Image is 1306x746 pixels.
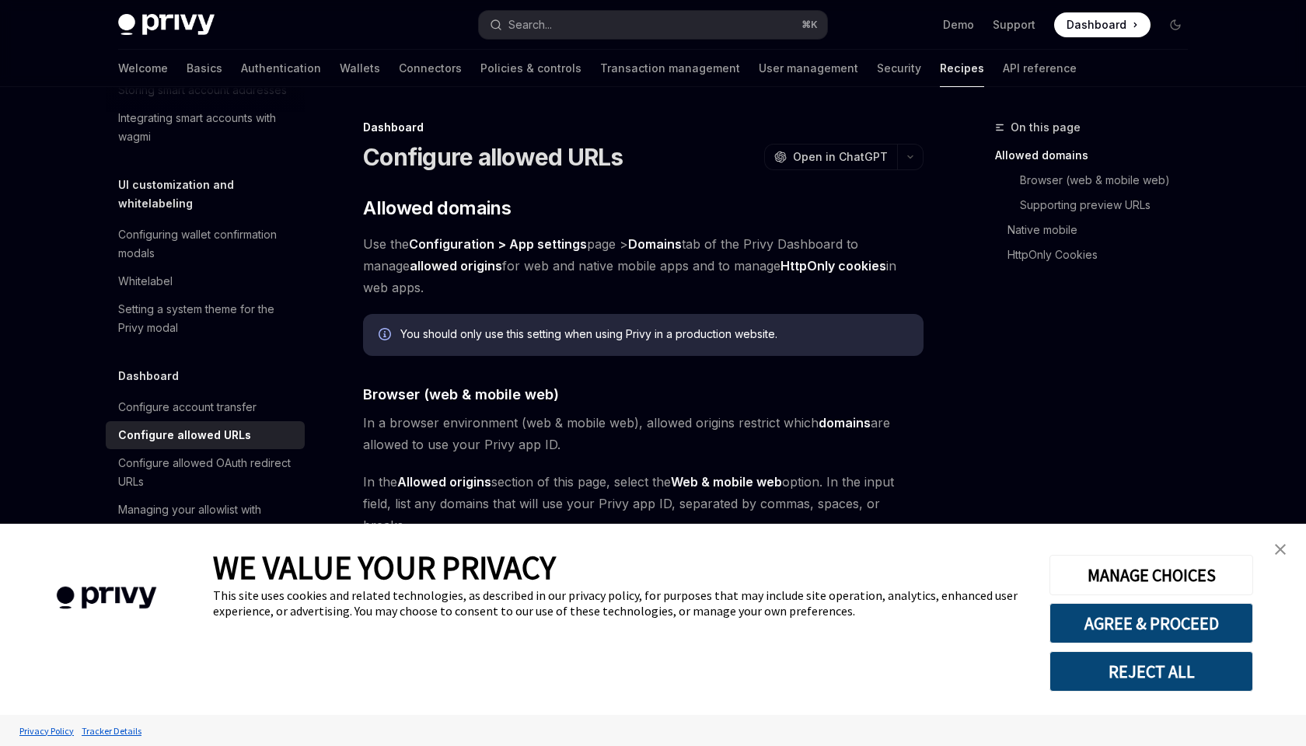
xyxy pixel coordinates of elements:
img: dark logo [118,14,215,36]
div: Configure account transfer [118,398,257,417]
button: REJECT ALL [1049,651,1253,692]
a: Configure allowed OAuth redirect URLs [106,449,305,496]
button: MANAGE CHOICES [1049,555,1253,595]
a: Supporting preview URLs [1020,193,1200,218]
span: In a browser environment (web & mobile web), allowed origins restrict which are allowed to use yo... [363,412,924,455]
a: HttpOnly Cookies [1007,242,1200,267]
strong: Allowed origins [397,474,491,490]
div: Search... [508,16,552,34]
a: Dashboard [1054,12,1151,37]
span: Dashboard [1067,17,1126,33]
a: Policies & controls [480,50,581,87]
div: You should only use this setting when using Privy in a production website. [400,326,908,343]
button: Open in ChatGPT [764,144,897,170]
strong: allowed origins [410,258,502,274]
div: Managing your allowlist with Airtable [118,500,295,538]
strong: Configuration > App settings [409,236,587,252]
strong: Web & mobile web [671,474,782,490]
a: Allowed domains [995,143,1200,168]
button: Toggle dark mode [1163,12,1188,37]
a: Integrating smart accounts with wagmi [106,104,305,151]
div: This site uses cookies and related technologies, as described in our privacy policy, for purposes... [213,587,1026,619]
strong: Domains [628,236,682,252]
span: Browser (web & mobile web) [363,384,559,405]
button: Search...⌘K [479,11,827,39]
div: Configure allowed URLs [118,426,251,444]
a: Configure account transfer [106,393,305,421]
a: Connectors [399,50,462,87]
span: WE VALUE YOUR PRIVACY [213,547,556,587]
span: Allowed domains [363,196,511,221]
a: Browser (web & mobile web) [1020,168,1200,193]
div: Configuring wallet confirmation modals [118,225,295,263]
a: Security [877,50,921,87]
span: On this page [1011,118,1081,137]
img: company logo [23,564,190,632]
strong: HttpOnly cookies [780,258,886,274]
a: Native mobile [1007,218,1200,242]
a: Privacy Policy [16,717,78,744]
span: ⌘ K [801,19,818,31]
button: AGREE & PROCEED [1049,603,1253,643]
a: Tracker Details [78,717,145,744]
div: Whitelabel [118,272,173,291]
div: Setting a system theme for the Privy modal [118,300,295,337]
h5: Dashboard [118,367,179,385]
span: Open in ChatGPT [793,149,888,165]
img: close banner [1275,544,1286,555]
a: Basics [187,50,222,87]
a: Configure allowed URLs [106,421,305,449]
a: Setting a system theme for the Privy modal [106,295,305,342]
div: Integrating smart accounts with wagmi [118,109,295,146]
h1: Configure allowed URLs [363,143,623,171]
strong: domains [819,415,871,431]
svg: Info [379,328,394,343]
a: Configuring wallet confirmation modals [106,221,305,267]
a: Whitelabel [106,267,305,295]
a: Transaction management [600,50,740,87]
div: Configure allowed OAuth redirect URLs [118,454,295,491]
h5: UI customization and whitelabeling [118,176,305,213]
a: User management [759,50,858,87]
a: Authentication [241,50,321,87]
a: Managing your allowlist with Airtable [106,496,305,542]
a: Recipes [940,50,984,87]
a: Demo [943,17,974,33]
span: In the section of this page, select the option. In the input field, list any domains that will us... [363,471,924,536]
a: Support [993,17,1035,33]
a: API reference [1003,50,1077,87]
div: Dashboard [363,120,924,135]
span: Use the page > tab of the Privy Dashboard to manage for web and native mobile apps and to manage ... [363,233,924,298]
a: close banner [1265,534,1296,565]
a: Wallets [340,50,380,87]
a: Welcome [118,50,168,87]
